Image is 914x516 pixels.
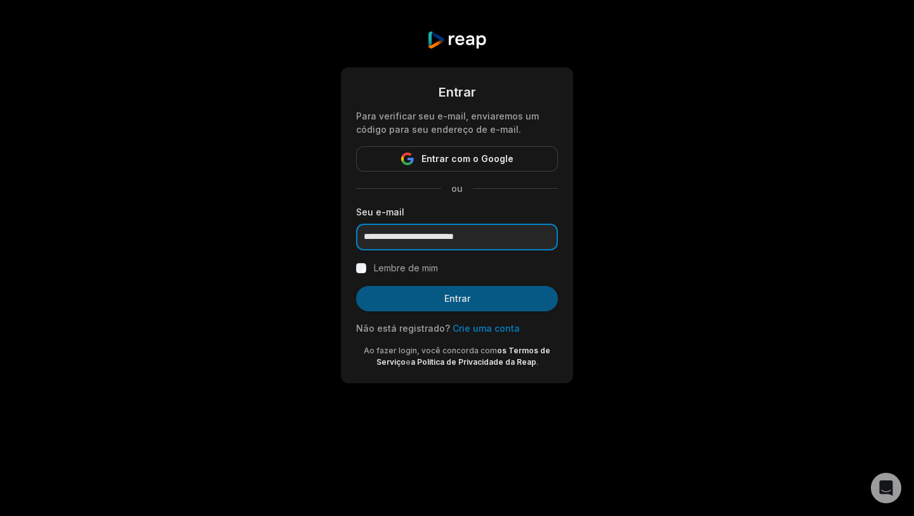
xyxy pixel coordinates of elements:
a: Crie uma conta [453,323,520,334]
button: Entrar [356,286,558,311]
a: a Política de Privacidade da Reap [411,357,536,367]
button: Entrar com o Google [356,146,558,172]
font: Seu e-mail [356,207,404,217]
font: Entrar com o Google [421,153,513,164]
font: Não está registrado? [356,323,450,334]
div: Abra o Intercom Messenger [871,473,901,503]
font: Lembre de mim [374,262,438,273]
font: Para verificar seu e-mail, enviaremos um código para seu endereço de e-mail. [356,111,539,135]
a: os Termos de Serviço [376,346,551,367]
font: ou [451,183,463,194]
font: Entrar [439,85,476,100]
font: e [406,357,411,367]
font: Ao fazer login, você concorda com [364,346,497,355]
font: . [536,357,538,367]
img: colher [427,31,487,50]
font: Entrar [444,293,470,304]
